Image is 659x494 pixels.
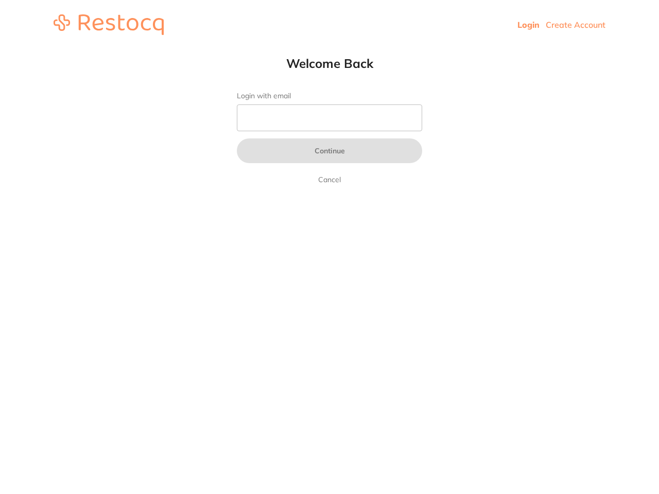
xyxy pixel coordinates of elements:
[237,138,422,163] button: Continue
[54,14,164,35] img: restocq_logo.svg
[237,92,422,100] label: Login with email
[216,56,443,71] h1: Welcome Back
[316,173,343,186] a: Cancel
[546,20,605,30] a: Create Account
[517,20,540,30] a: Login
